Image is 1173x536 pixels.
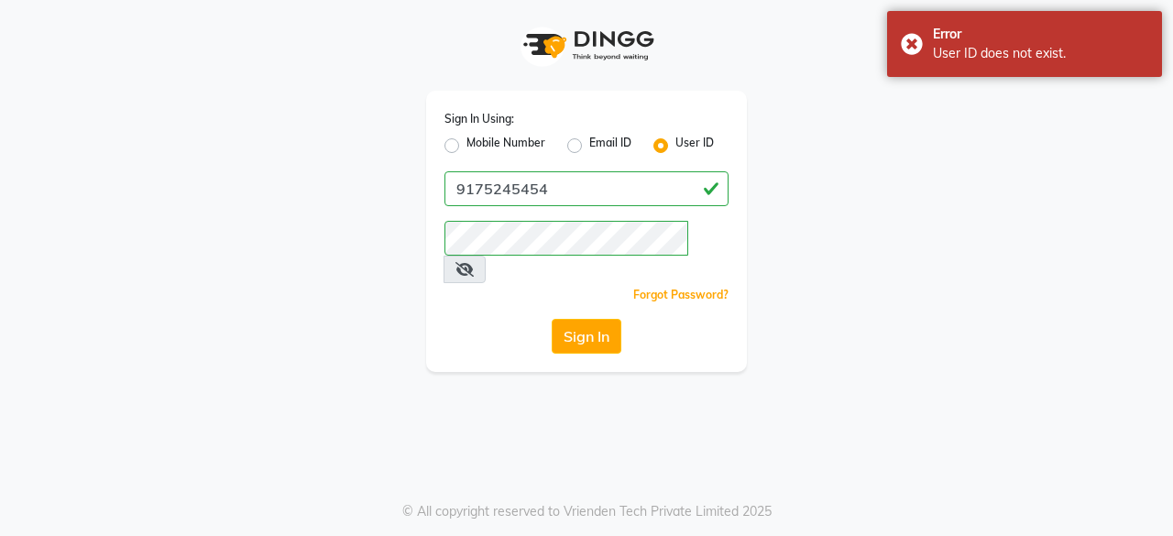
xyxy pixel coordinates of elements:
div: Error [933,25,1148,44]
label: User ID [675,135,714,157]
button: Sign In [552,319,621,354]
div: User ID does not exist. [933,44,1148,63]
a: Forgot Password? [633,288,729,301]
input: Username [444,171,729,206]
img: logo1.svg [513,18,660,72]
label: Mobile Number [466,135,545,157]
label: Sign In Using: [444,111,514,127]
label: Email ID [589,135,631,157]
input: Username [444,221,688,256]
